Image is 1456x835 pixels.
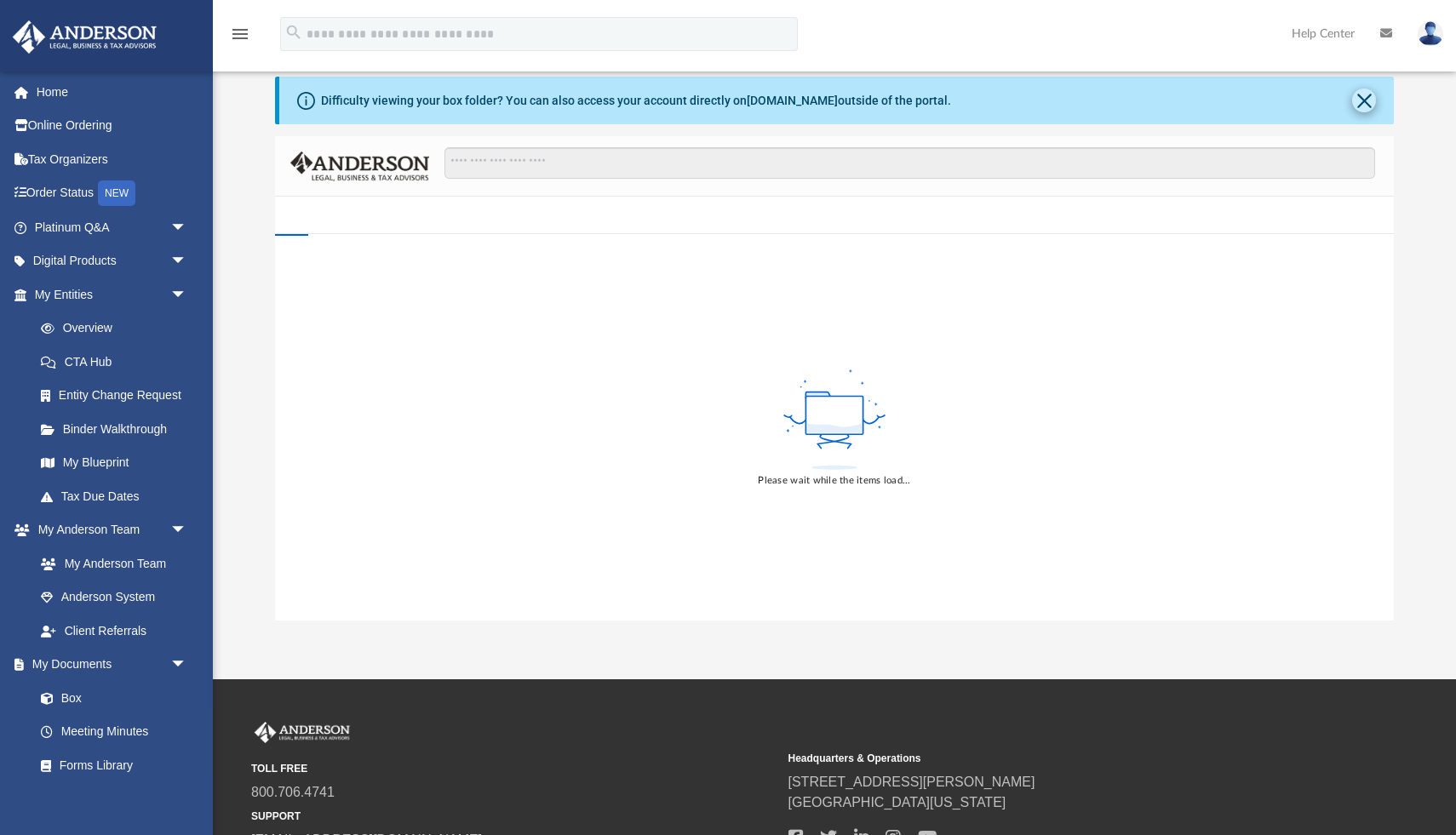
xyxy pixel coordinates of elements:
[24,446,204,480] a: My Blueprint
[788,751,1314,766] small: Headquarters & Operations
[12,648,204,682] a: My Documentsarrow_drop_down
[230,24,250,44] i: menu
[747,94,838,107] a: [DOMAIN_NAME]
[12,210,213,244] a: Platinum Q&Aarrow_drop_down
[758,473,910,489] div: Please wait while the items load...
[170,277,204,312] span: arrow_drop_down
[444,147,1375,180] input: Search files and folders
[24,748,196,782] a: Forms Library
[12,513,204,547] a: My Anderson Teamarrow_drop_down
[788,795,1006,809] a: [GEOGRAPHIC_DATA][US_STATE]
[170,210,204,245] span: arrow_drop_down
[170,244,204,279] span: arrow_drop_down
[788,775,1035,789] a: [STREET_ADDRESS][PERSON_NAME]
[24,379,213,413] a: Entity Change Request
[12,142,213,176] a: Tax Organizers
[251,722,353,744] img: Anderson Advisors Platinum Portal
[321,92,951,110] div: Difficulty viewing your box folder? You can also access your account directly on outside of the p...
[8,20,162,54] img: Anderson Advisors Platinum Portal
[1418,21,1443,46] img: User Pic
[24,614,204,648] a: Client Referrals
[24,345,213,379] a: CTA Hub
[170,513,204,548] span: arrow_drop_down
[12,109,213,143] a: Online Ordering
[12,75,213,109] a: Home
[12,176,213,211] a: Order StatusNEW
[1352,89,1376,112] button: Close
[251,785,335,799] a: 800.706.4741
[24,412,213,446] a: Binder Walkthrough
[12,277,213,312] a: My Entitiesarrow_drop_down
[98,180,135,206] div: NEW
[24,715,204,749] a: Meeting Minutes
[12,244,213,278] a: Digital Productsarrow_drop_down
[24,479,213,513] a: Tax Due Dates
[24,312,213,346] a: Overview
[230,32,250,44] a: menu
[24,546,196,580] a: My Anderson Team
[251,809,777,824] small: SUPPORT
[170,648,204,683] span: arrow_drop_down
[284,23,303,42] i: search
[251,761,777,776] small: TOLL FREE
[24,681,196,715] a: Box
[24,580,204,615] a: Anderson System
